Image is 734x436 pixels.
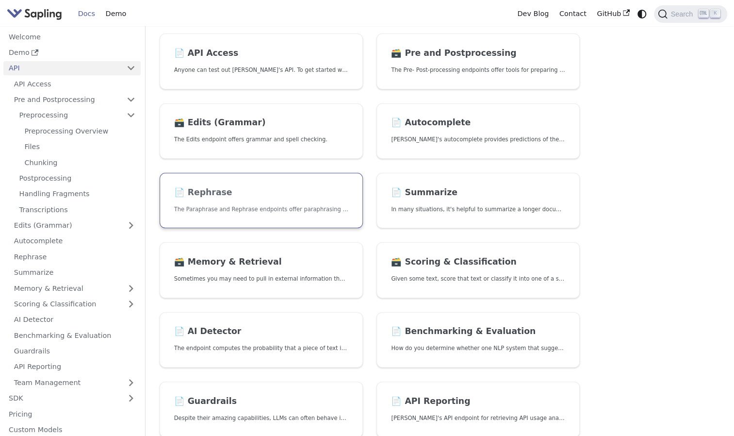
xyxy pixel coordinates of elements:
[14,108,141,122] a: Preprocessing
[635,7,649,21] button: Switch between dark and light mode (currently system mode)
[391,344,565,353] p: How do you determine whether one NLP system that suggests edits
[391,414,565,423] p: Sapling's API endpoint for retrieving API usage analytics.
[554,6,592,21] a: Contact
[174,66,348,75] p: Anyone can test out Sapling's API. To get started with the API, simply:
[174,344,348,353] p: The endpoint computes the probability that a piece of text is AI-generated,
[376,34,580,89] a: 🗃️ Pre and PostprocessingThe Pre- Post-processing endpoints offer tools for preparing your text d...
[376,312,580,368] a: 📄️ Benchmarking & EvaluationHow do you determine whether one NLP system that suggests edits
[14,202,141,217] a: Transcriptions
[160,103,363,159] a: 🗃️ Edits (Grammar)The Edits endpoint offers grammar and spell checking.
[9,313,141,327] a: AI Detector
[9,77,141,91] a: API Access
[9,375,141,389] a: Team Management
[391,135,565,144] p: Sapling's autocomplete provides predictions of the next few characters or words
[668,10,699,18] span: Search
[174,135,348,144] p: The Edits endpoint offers grammar and spell checking.
[391,326,565,337] h2: Benchmarking & Evaluation
[376,242,580,298] a: 🗃️ Scoring & ClassificationGiven some text, score that text or classify it into one of a set of p...
[9,281,141,295] a: Memory & Retrieval
[391,257,565,268] h2: Scoring & Classification
[654,5,727,23] button: Search (Ctrl+K)
[391,117,565,128] h2: Autocomplete
[174,274,348,284] p: Sometimes you may need to pull in external information that doesn't fit in the context size of an...
[14,171,141,185] a: Postprocessing
[391,205,565,214] p: In many situations, it's helpful to summarize a longer document into a shorter, more easily diges...
[174,257,348,268] h2: Memory & Retrieval
[391,396,565,407] h2: API Reporting
[391,66,565,75] p: The Pre- Post-processing endpoints offer tools for preparing your text data for ingestation as we...
[14,187,141,201] a: Handling Fragments
[174,187,348,198] h2: Rephrase
[9,234,141,248] a: Autocomplete
[19,124,141,138] a: Preprocessing Overview
[73,6,100,21] a: Docs
[174,414,348,423] p: Despite their amazing capabilities, LLMs can often behave in undesired
[9,297,141,311] a: Scoring & Classification
[160,312,363,368] a: 📄️ AI DetectorThe endpoint computes the probability that a piece of text is AI-generated,
[391,274,565,284] p: Given some text, score that text or classify it into one of a set of pre-specified categories.
[591,6,635,21] a: GitHub
[9,250,141,264] a: Rephrase
[9,93,141,107] a: Pre and Postprocessing
[174,117,348,128] h2: Edits (Grammar)
[3,46,141,60] a: Demo
[174,326,348,337] h2: AI Detector
[376,103,580,159] a: 📄️ Autocomplete[PERSON_NAME]'s autocomplete provides predictions of the next few characters or words
[174,396,348,407] h2: Guardrails
[121,61,141,75] button: Collapse sidebar category 'API'
[512,6,554,21] a: Dev Blog
[3,391,121,405] a: SDK
[391,187,565,198] h2: Summarize
[9,344,141,358] a: Guardrails
[174,205,348,214] p: The Paraphrase and Rephrase endpoints offer paraphrasing for particular styles.
[7,7,62,21] img: Sapling.ai
[160,34,363,89] a: 📄️ API AccessAnyone can test out [PERSON_NAME]'s API. To get started with the API, simply:
[9,328,141,342] a: Benchmarking & Evaluation
[160,242,363,298] a: 🗃️ Memory & RetrievalSometimes you may need to pull in external information that doesn't fit in t...
[710,9,720,18] kbd: K
[19,140,141,154] a: Files
[3,407,141,421] a: Pricing
[160,173,363,229] a: 📄️ RephraseThe Paraphrase and Rephrase endpoints offer paraphrasing for particular styles.
[3,61,121,75] a: API
[121,391,141,405] button: Expand sidebar category 'SDK'
[9,218,141,233] a: Edits (Grammar)
[7,7,65,21] a: Sapling.ai
[100,6,131,21] a: Demo
[174,48,348,59] h2: API Access
[19,155,141,169] a: Chunking
[391,48,565,59] h2: Pre and Postprocessing
[3,30,141,44] a: Welcome
[9,266,141,280] a: Summarize
[9,360,141,374] a: API Reporting
[376,173,580,229] a: 📄️ SummarizeIn many situations, it's helpful to summarize a longer document into a shorter, more ...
